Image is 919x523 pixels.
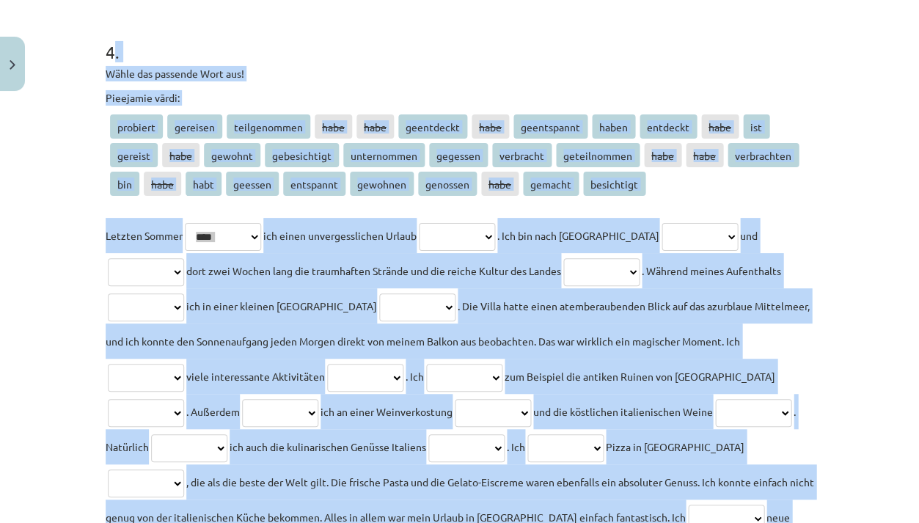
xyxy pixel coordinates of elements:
span: genossen [418,172,477,196]
span: habe [686,143,723,167]
span: ich in einer kleinen [GEOGRAPHIC_DATA] [186,299,377,312]
span: geteilnommen [556,143,640,167]
span: geessen [226,172,279,196]
span: und [740,229,758,242]
span: verbracht [492,143,552,167]
span: Letzten Sommer [106,229,183,242]
span: . Während meines Aufenthalts [642,264,781,277]
span: bin [110,172,139,196]
span: verbrachten [728,143,799,167]
span: geentdeckt [398,114,467,139]
span: habe [356,114,394,139]
span: viele interessante Aktivitäten [186,370,325,383]
span: habe [162,143,199,167]
span: habe [701,114,739,139]
span: ich auch die kulinarischen Genüsse Italiens [230,440,426,453]
span: . Außerdem [186,405,240,418]
span: besichtigt [583,172,645,196]
span: haben [592,114,635,139]
p: Pieejamie vārdi: [106,90,814,106]
span: gemacht [523,172,579,196]
span: . Ich [507,440,525,453]
span: . Ich bin nach [GEOGRAPHIC_DATA] [497,229,659,242]
span: habe [644,143,681,167]
span: . Ich [406,370,424,383]
span: gewohnt [204,143,260,167]
span: ich einen unvergesslichen Urlaub [263,229,417,242]
span: habe [481,172,519,196]
span: habt [186,172,221,196]
img: icon-close-lesson-0947bae3869378f0d4975bcd49f059093ad1ed9edebbc8119c70593378902aed.svg [10,60,15,70]
span: habe [472,114,509,139]
span: gewohnen [350,172,414,196]
span: entdeckt [640,114,697,139]
span: gereisen [167,114,222,139]
p: Wähle das passende Wort aus! [106,66,814,81]
span: zum Beispiel die antiken Ruinen von [GEOGRAPHIC_DATA] [505,370,775,383]
span: . Die Villa hatte einen atemberaubenden Blick auf das azurblaue Mittelmeer, und ich konnte den So... [106,299,810,348]
span: gebesichtigt [265,143,339,167]
span: gegessen [429,143,488,167]
span: ist [743,114,769,139]
span: gereist [110,143,158,167]
span: habe [315,114,352,139]
span: Pizza in [GEOGRAPHIC_DATA] [606,440,744,453]
span: teilgenommen [227,114,310,139]
span: dort zwei Wochen lang die traumhaften Strände und die reiche Kultur des Landes [186,264,561,277]
span: probiert [110,114,163,139]
span: habe [144,172,181,196]
span: und die köstlichen italienischen Weine [533,405,713,418]
span: entspannt [283,172,345,196]
h1: 4 . [106,16,814,62]
span: geentspannt [513,114,587,139]
span: unternommen [343,143,425,167]
span: ich an einer Weinverkostung [321,405,453,418]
